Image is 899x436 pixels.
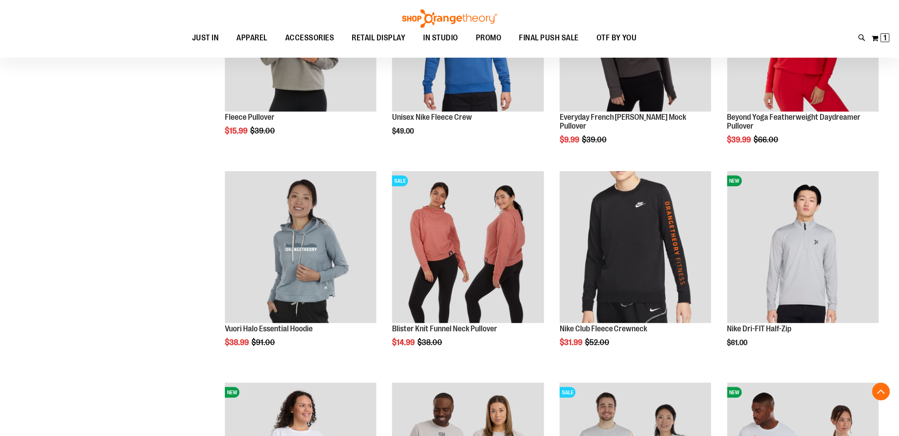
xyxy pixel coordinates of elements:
a: Blister Knit Funnel Neck Pullover [392,324,497,333]
span: $39.00 [250,126,276,135]
span: JUST IN [192,28,219,48]
div: product [555,167,716,369]
a: Fleece Pullover [225,113,275,122]
a: Everyday French [PERSON_NAME] Mock Pullover [560,113,687,130]
a: OTF BY YOU [588,28,646,48]
span: ACCESSORIES [285,28,334,48]
span: NEW [727,176,742,186]
a: IN STUDIO [415,28,467,48]
a: Nike Dri-FIT Half-Zip [727,324,792,333]
span: $14.99 [392,338,416,347]
a: FINAL PUSH SALE [510,28,588,48]
a: Vuori Halo Essential Hoodie [225,324,313,333]
span: $15.99 [225,126,249,135]
button: Back To Top [872,383,890,401]
span: PROMO [476,28,502,48]
span: $66.00 [754,135,780,144]
div: product [388,167,548,369]
a: PROMO [467,28,510,48]
span: $38.99 [225,338,250,347]
a: Product image for Nike Club Fleece Crewneck [560,171,711,324]
a: JUST IN [183,28,228,48]
a: RETAIL DISPLAY [343,28,415,48]
a: Nike Dri-FIT Half-ZipNEWNEW [727,171,879,324]
span: IN STUDIO [424,28,459,48]
span: APPAREL [237,28,268,48]
div: product [220,167,381,369]
span: SALE [560,387,576,398]
span: OTF BY YOU [597,28,637,48]
img: Shop Orangetheory [401,9,499,28]
span: $9.99 [560,135,581,144]
span: 1 [884,33,887,42]
span: $91.00 [251,338,276,347]
img: Nike Dri-FIT Half-Zip [727,171,879,323]
span: $39.99 [727,135,753,144]
a: ACCESSORIES [276,28,343,48]
div: product [723,167,883,369]
span: $39.00 [582,135,608,144]
a: APPAREL [228,28,277,48]
img: Product image for Vuori Halo Essential Hoodie [225,171,377,323]
span: $52.00 [585,338,611,347]
span: NEW [225,387,239,398]
img: Product image for Nike Club Fleece Crewneck [560,171,711,323]
a: Nike Club Fleece Crewneck [560,324,648,333]
span: SALE [392,176,408,186]
a: Product image for Blister Knit Funnelneck PulloverSALESALE [392,171,544,324]
span: $31.99 [560,338,584,347]
span: $61.00 [727,339,749,347]
span: FINAL PUSH SALE [519,28,579,48]
img: Product image for Blister Knit Funnelneck Pullover [392,171,544,323]
span: $49.00 [392,127,415,135]
a: Unisex Nike Fleece Crew [392,113,472,122]
span: RETAIL DISPLAY [352,28,406,48]
a: Product image for Vuori Halo Essential Hoodie [225,171,377,324]
span: $38.00 [417,338,444,347]
a: Beyond Yoga Featherweight Daydreamer Pullover [727,113,861,130]
span: NEW [727,387,742,398]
